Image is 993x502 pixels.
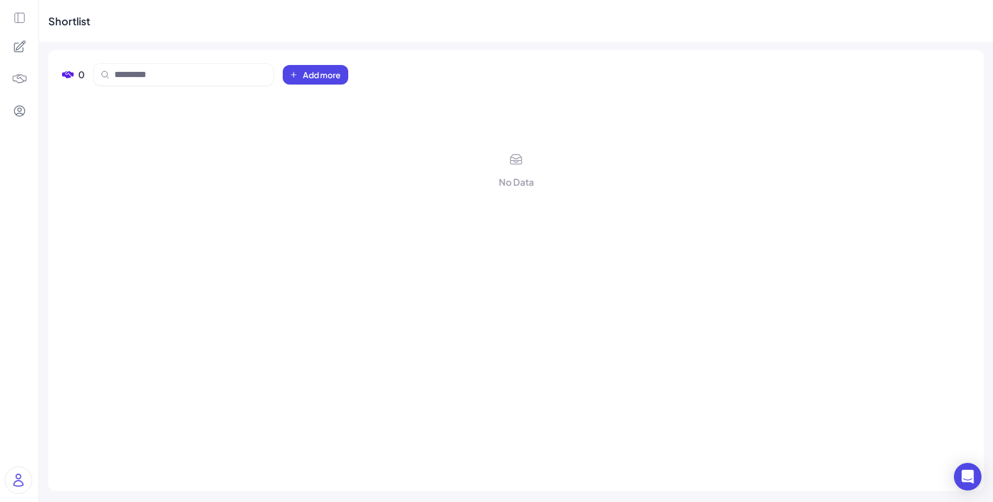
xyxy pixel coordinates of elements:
div: No Data [499,175,534,189]
img: user_logo.png [5,467,32,493]
div: Shortlist [48,13,90,29]
span: Add more [303,69,341,81]
div: Open Intercom Messenger [954,463,982,490]
span: 0 [78,68,84,82]
img: 4blF7nbYMBMHBwcHBwcHBwcHBwcHBwcHB4es+Bd0DLy0SdzEZwAAAABJRU5ErkJggg== [11,71,28,87]
button: Add more [283,65,348,85]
